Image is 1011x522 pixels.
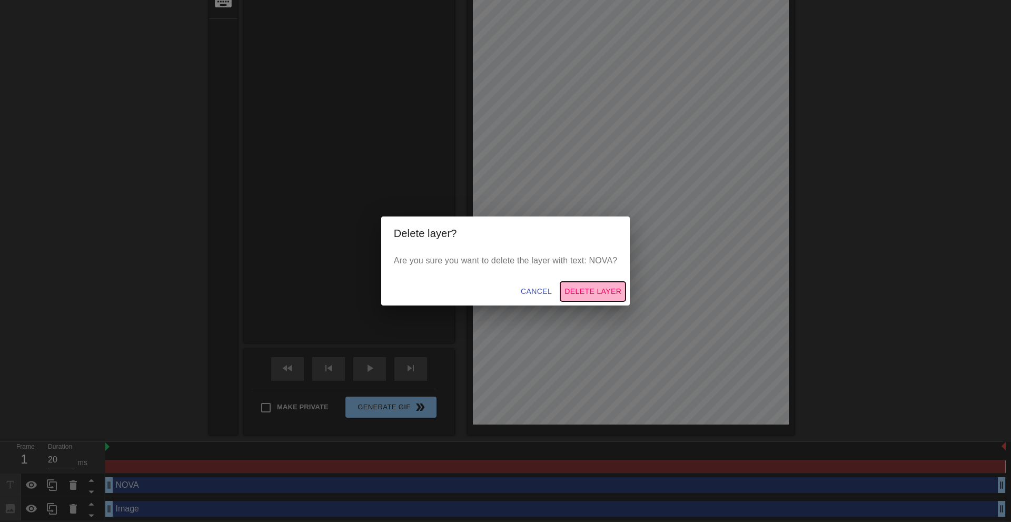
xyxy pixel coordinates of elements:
span: Cancel [521,285,552,298]
h2: Delete layer? [394,225,618,242]
span: Delete Layer [564,285,621,298]
button: Cancel [517,282,556,301]
p: Are you sure you want to delete the layer with text: NOVA? [394,254,618,267]
button: Delete Layer [560,282,626,301]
